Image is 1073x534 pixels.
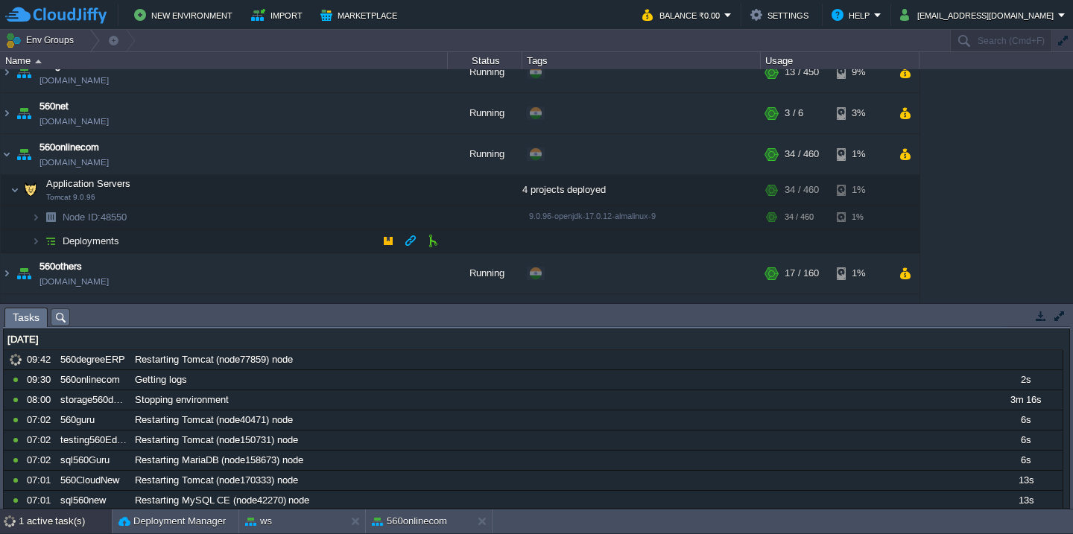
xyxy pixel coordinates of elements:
a: Node ID:48550 [61,211,129,223]
img: AMDAwAAAACH5BAEAAAAALAAAAAABAAEAAAICRAEAOw== [40,206,61,229]
a: [DOMAIN_NAME] [39,155,109,170]
img: AMDAwAAAACH5BAEAAAAALAAAAAABAAEAAAICRAEAOw== [13,93,34,133]
a: Deployments [61,235,121,247]
a: [DOMAIN_NAME] [39,274,109,289]
div: Running [448,93,522,133]
div: 07:02 [27,410,55,430]
img: AMDAwAAAACH5BAEAAAAALAAAAAABAAEAAAICRAEAOw== [35,60,42,63]
img: AMDAwAAAACH5BAEAAAAALAAAAAABAAEAAAICRAEAOw== [1,134,13,174]
div: Name [1,52,447,69]
span: Restarting MySQL CE (node42270) node [135,494,309,507]
span: Tasks [13,308,39,327]
div: 07:01 [27,471,55,490]
div: 6s [989,430,1062,450]
div: 6s [989,410,1062,430]
span: Restarting Tomcat (node40471) node [135,413,293,427]
img: AMDAwAAAACH5BAEAAAAALAAAAAABAAEAAAICRAEAOw== [31,206,40,229]
span: Application Servers [45,177,133,190]
span: Getting logs [135,373,187,387]
div: Tags [523,52,760,69]
img: AMDAwAAAACH5BAEAAAAALAAAAAABAAEAAAICRAEAOw== [13,294,34,334]
div: 560onlinecom [57,370,130,390]
div: 08:00 [27,390,55,410]
div: 07:01 [27,491,55,510]
button: Deployment Manager [118,514,226,529]
div: 560degreeERP [57,350,130,369]
a: [DOMAIN_NAME] [39,114,109,129]
button: Settings [750,6,813,24]
div: 2s [989,370,1062,390]
div: 3m 16s [989,390,1062,410]
img: AMDAwAAAACH5BAEAAAAALAAAAAABAAEAAAICRAEAOw== [13,52,34,92]
span: Restarting Tomcat (node150731) node [135,433,298,447]
div: 07:02 [27,451,55,470]
div: 13 / 450 [785,52,819,92]
img: AMDAwAAAACH5BAEAAAAALAAAAAABAAEAAAICRAEAOw== [1,93,13,133]
div: 3% [837,93,885,133]
div: 560CloudNew [57,471,130,490]
div: 3% [837,294,885,334]
img: AMDAwAAAACH5BAEAAAAALAAAAAABAAEAAAICRAEAOw== [10,175,19,205]
span: Restarting Tomcat (node77859) node [135,353,293,366]
button: Env Groups [5,30,79,51]
div: 07:02 [27,430,55,450]
a: 560onlinecom [39,140,99,155]
button: [EMAIL_ADDRESS][DOMAIN_NAME] [900,6,1058,24]
div: Usage [762,52,919,69]
div: 6s [989,451,1062,470]
div: 9% [837,52,885,92]
button: Balance ₹0.00 [642,6,724,24]
span: Restarting MariaDB (node158673) node [135,454,303,467]
img: AMDAwAAAACH5BAEAAAAALAAAAAABAAEAAAICRAEAOw== [1,294,13,334]
div: 1% [837,134,885,174]
button: Help [832,6,874,24]
div: Running [448,253,522,293]
button: ws [245,514,272,529]
img: AMDAwAAAACH5BAEAAAAALAAAAAABAAEAAAICRAEAOw== [20,175,41,205]
span: 48550 [61,211,129,223]
img: AMDAwAAAACH5BAEAAAAALAAAAAABAAEAAAICRAEAOw== [13,253,34,293]
div: 560guru [57,410,130,430]
div: 13s [989,491,1062,510]
img: AMDAwAAAACH5BAEAAAAALAAAAAABAAEAAAICRAEAOw== [13,134,34,174]
img: AMDAwAAAACH5BAEAAAAALAAAAAABAAEAAAICRAEAOw== [1,52,13,92]
img: AMDAwAAAACH5BAEAAAAALAAAAAABAAEAAAICRAEAOw== [40,229,61,252]
div: Running [448,52,522,92]
button: Marketplace [320,6,402,24]
div: storage560degree [57,390,130,410]
div: 3 / 16 [785,294,808,334]
div: 4 projects deployed [522,175,761,205]
button: Import [251,6,307,24]
button: New Environment [134,6,237,24]
a: 560others [39,259,82,274]
img: AMDAwAAAACH5BAEAAAAALAAAAAABAAEAAAICRAEAOw== [31,229,40,252]
div: 13s [989,471,1062,490]
div: 34 / 460 [785,175,819,205]
div: 1% [837,206,885,229]
a: 560test [39,300,72,315]
img: AMDAwAAAACH5BAEAAAAALAAAAAABAAEAAAICRAEAOw== [1,253,13,293]
div: 1% [837,253,885,293]
a: Application ServersTomcat 9.0.96 [45,178,133,189]
div: 1 active task(s) [19,509,112,533]
div: testing560EduBee [57,430,130,450]
span: Node ID: [63,212,101,223]
div: Running [448,134,522,174]
a: [DOMAIN_NAME] [39,73,109,88]
div: 17 / 160 [785,253,819,293]
div: 09:30 [27,370,55,390]
div: [DATE] [4,330,1063,349]
a: 560net [39,99,69,114]
button: 560onlinecom [372,514,447,529]
div: sql560Guru [57,451,130,470]
div: 3 / 6 [785,93,803,133]
img: CloudJiffy [5,6,107,25]
span: Restarting Tomcat (node170333) node [135,474,298,487]
span: Tomcat 9.0.96 [46,193,95,202]
div: Running [448,294,522,334]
